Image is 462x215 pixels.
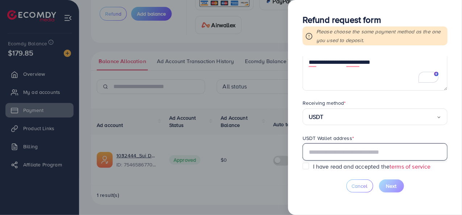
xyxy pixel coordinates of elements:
[303,15,448,25] h3: Refund request form
[346,179,373,193] button: Cancel
[313,162,431,171] label: I have read and accepted the
[303,135,354,142] label: USDT Wallet address
[316,27,445,45] p: Please choose the same payment method as the one you used to deposit.
[309,112,324,122] strong: USDT
[324,111,437,123] input: Search for option
[431,182,457,210] iframe: To enrich screen reader interactions, please activate Accessibility in Grammarly extension settings
[303,99,346,107] label: Receiving method
[352,182,368,190] span: Cancel
[303,53,448,90] textarea: To enrich screen reader interactions, please activate Accessibility in Grammarly extension settings
[379,179,404,193] button: Next
[390,162,431,170] a: terms of service
[386,182,397,190] span: Next
[303,108,448,125] div: Search for option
